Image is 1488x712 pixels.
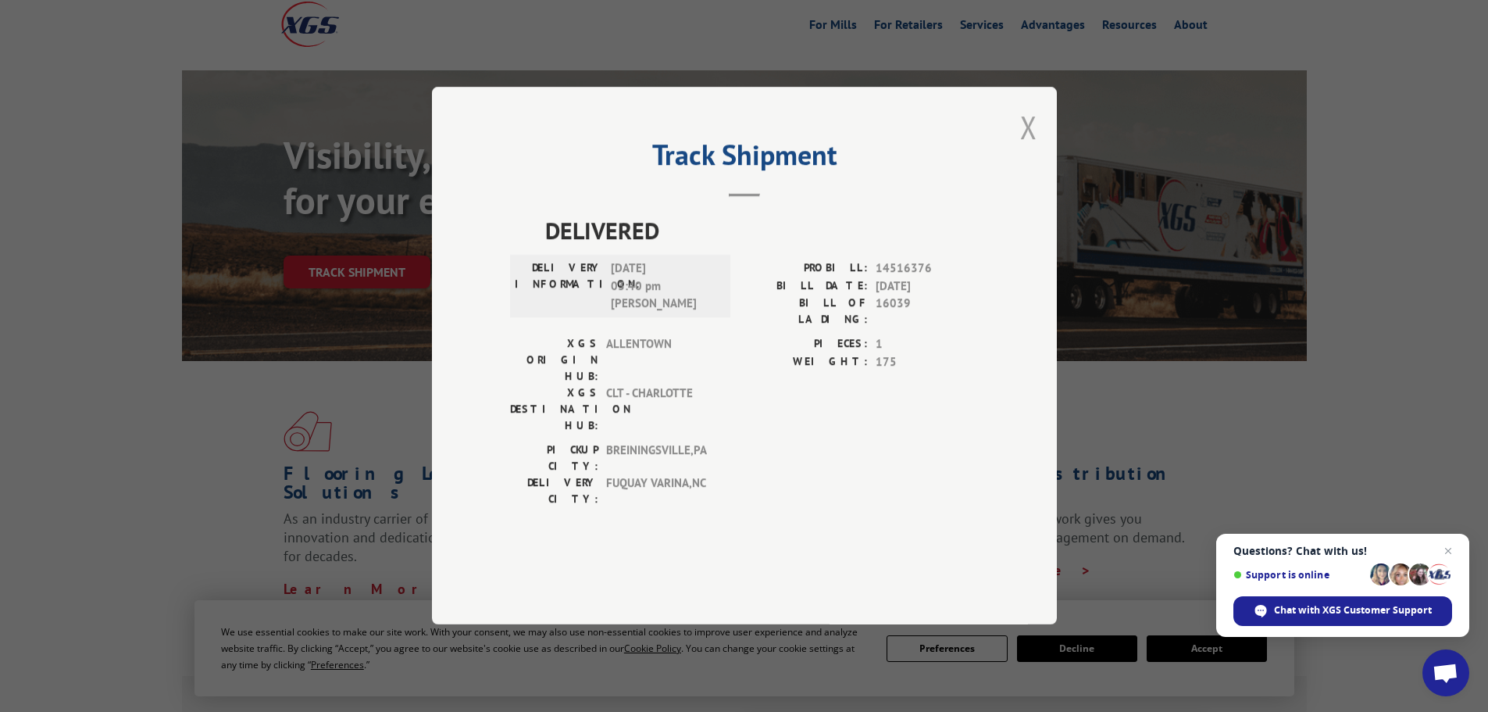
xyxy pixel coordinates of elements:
[744,277,868,295] label: BILL DATE:
[744,260,868,278] label: PROBILL:
[744,353,868,371] label: WEIGHT:
[515,260,603,313] label: DELIVERY INFORMATION:
[611,260,716,313] span: [DATE] 03:40 pm [PERSON_NAME]
[1274,603,1432,617] span: Chat with XGS Customer Support
[606,475,712,508] span: FUQUAY VARINA , NC
[876,295,979,328] span: 16039
[510,385,598,435] label: XGS DESTINATION HUB:
[876,277,979,295] span: [DATE]
[1233,545,1452,557] span: Questions? Chat with us!
[744,295,868,328] label: BILL OF LADING:
[545,213,979,249] span: DELIVERED
[1233,596,1452,626] div: Chat with XGS Customer Support
[1020,106,1037,148] button: Close modal
[1422,649,1469,696] div: Open chat
[1439,542,1458,560] span: Close chat
[510,144,979,174] h2: Track Shipment
[510,475,598,508] label: DELIVERY CITY:
[606,442,712,475] span: BREININGSVILLE , PA
[876,353,979,371] span: 175
[744,336,868,354] label: PIECES:
[876,260,979,278] span: 14516376
[510,336,598,385] label: XGS ORIGIN HUB:
[510,442,598,475] label: PICKUP CITY:
[606,385,712,435] span: CLT - CHARLOTTE
[606,336,712,385] span: ALLENTOWN
[1233,569,1365,581] span: Support is online
[876,336,979,354] span: 1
